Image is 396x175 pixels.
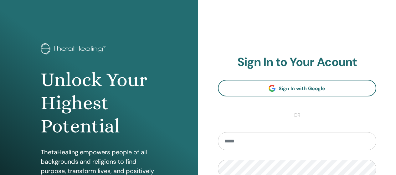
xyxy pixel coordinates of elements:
h1: Unlock Your Highest Potential [41,68,157,138]
h2: Sign In to Your Acount [218,55,377,69]
span: Sign In with Google [279,85,325,92]
a: Sign In with Google [218,80,377,96]
span: or [291,111,304,119]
